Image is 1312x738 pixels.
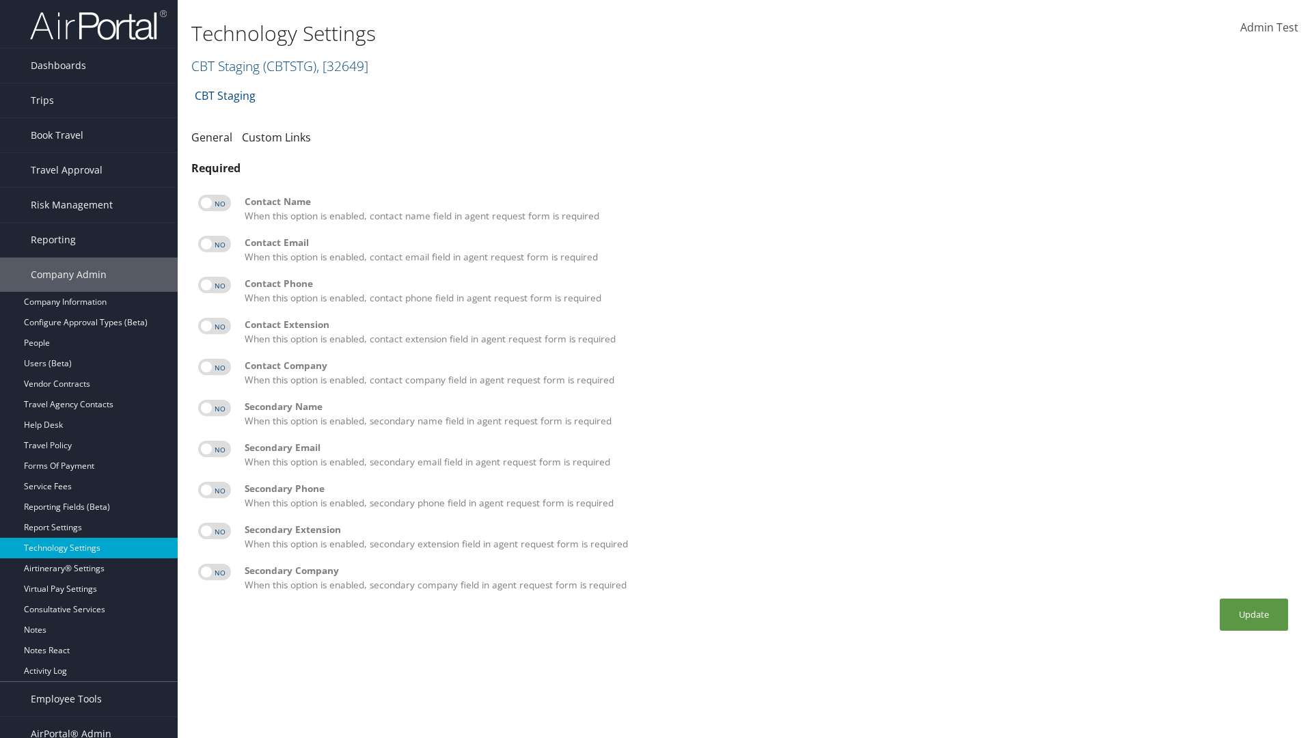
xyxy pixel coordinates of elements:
div: Secondary Phone [245,482,1291,495]
a: CBT Staging [195,82,256,109]
label: When this option is enabled, secondary email field in agent request form is required [245,441,1291,469]
label: When this option is enabled, contact phone field in agent request form is required [245,277,1291,305]
a: Custom Links [242,130,311,145]
label: When this option is enabled, contact email field in agent request form is required [245,236,1291,264]
label: When this option is enabled, contact extension field in agent request form is required [245,318,1291,346]
h1: Technology Settings [191,19,929,48]
span: Admin Test [1240,20,1298,35]
div: Secondary Company [245,564,1291,577]
div: Secondary Name [245,400,1291,413]
div: Contact Extension [245,318,1291,331]
label: When this option is enabled, contact company field in agent request form is required [245,359,1291,387]
span: Travel Approval [31,153,102,187]
a: General [191,130,232,145]
div: Contact Name [245,195,1291,208]
div: Required [191,160,1298,176]
a: CBT Staging [191,57,368,75]
label: When this option is enabled, secondary phone field in agent request form is required [245,482,1291,510]
img: airportal-logo.png [30,9,167,41]
a: Admin Test [1240,7,1298,49]
span: Employee Tools [31,682,102,716]
div: Secondary Email [245,441,1291,454]
span: Reporting [31,223,76,257]
span: Risk Management [31,188,113,222]
span: ( CBTSTG ) [263,57,316,75]
div: Contact Company [245,359,1291,372]
span: Company Admin [31,258,107,292]
span: Trips [31,83,54,118]
span: Dashboards [31,49,86,83]
label: When this option is enabled, secondary extension field in agent request form is required [245,523,1291,551]
div: Secondary Extension [245,523,1291,536]
label: When this option is enabled, secondary name field in agent request form is required [245,400,1291,428]
div: Contact Phone [245,277,1291,290]
label: When this option is enabled, secondary company field in agent request form is required [245,564,1291,592]
span: Book Travel [31,118,83,152]
div: Contact Email [245,236,1291,249]
label: When this option is enabled, contact name field in agent request form is required [245,195,1291,223]
button: Update [1220,599,1288,631]
span: , [ 32649 ] [316,57,368,75]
